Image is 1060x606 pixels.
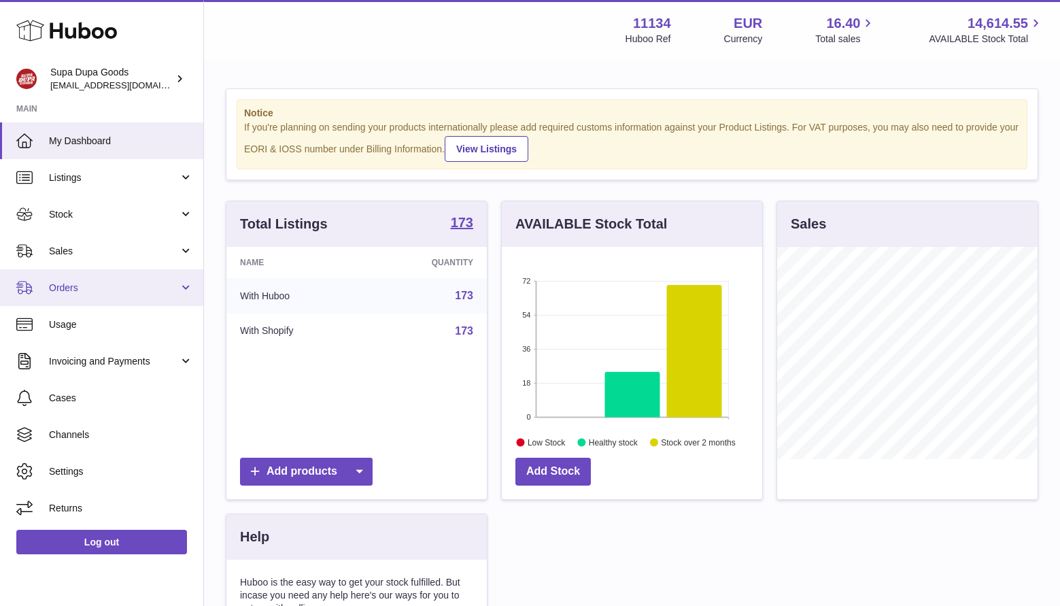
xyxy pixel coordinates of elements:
div: Supa Dupa Goods [50,66,173,92]
span: 14,614.55 [968,14,1028,33]
strong: Notice [244,107,1020,120]
a: Log out [16,530,187,554]
span: Total sales [815,33,876,46]
a: 173 [455,325,473,337]
td: With Shopify [226,314,367,349]
span: Returns [49,502,193,515]
text: Healthy stock [589,437,638,447]
th: Quantity [367,247,487,278]
a: 14,614.55 AVAILABLE Stock Total [929,14,1044,46]
text: Low Stock [528,437,566,447]
span: Settings [49,465,193,478]
span: [EMAIL_ADDRESS][DOMAIN_NAME] [50,80,200,90]
th: Name [226,247,367,278]
span: Orders [49,282,179,294]
text: 0 [526,413,530,421]
strong: 173 [451,216,473,229]
h3: Sales [791,215,826,233]
a: 173 [451,216,473,232]
span: My Dashboard [49,135,193,148]
text: 18 [522,379,530,387]
div: If you're planning on sending your products internationally please add required customs informati... [244,121,1020,162]
text: 72 [522,277,530,285]
div: Currency [724,33,763,46]
text: 54 [522,311,530,319]
strong: EUR [734,14,762,33]
span: 16.40 [826,14,860,33]
h3: Help [240,528,269,546]
span: Cases [49,392,193,405]
span: Stock [49,208,179,221]
span: AVAILABLE Stock Total [929,33,1044,46]
img: hello@slayalldayofficial.com [16,69,37,89]
a: View Listings [445,136,528,162]
a: Add Stock [515,458,591,486]
a: 16.40 Total sales [815,14,876,46]
strong: 11134 [633,14,671,33]
a: Add products [240,458,373,486]
td: With Huboo [226,278,367,314]
span: Invoicing and Payments [49,355,179,368]
span: Channels [49,428,193,441]
a: 173 [455,290,473,301]
text: 36 [522,345,530,353]
span: Usage [49,318,193,331]
span: Sales [49,245,179,258]
h3: Total Listings [240,215,328,233]
text: Stock over 2 months [661,437,735,447]
h3: AVAILABLE Stock Total [515,215,667,233]
div: Huboo Ref [626,33,671,46]
span: Listings [49,171,179,184]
